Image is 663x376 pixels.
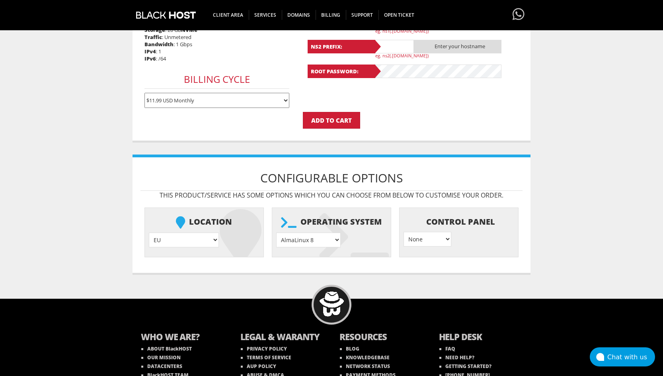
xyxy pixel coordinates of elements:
[439,331,523,345] b: HELP DESK
[141,345,192,352] a: ABOUT BlackHOST
[404,232,451,247] select: } } } }
[308,40,375,53] b: NS2 Prefix:
[140,165,523,191] h1: Configurable Options
[144,41,174,48] b: Bandwidth
[340,363,390,370] a: NETWORK STATUS
[308,65,375,78] b: Root Password:
[249,10,282,20] span: SERVICES
[207,10,249,20] span: CLIENT AREA
[414,40,501,53] span: Enter your hostname
[241,354,291,361] a: TERMS OF SERVICE
[339,331,423,345] b: RESOURCES
[590,347,655,366] button: Chat with us
[340,345,359,352] a: BLOG
[149,233,219,247] select: } } } } } }
[439,354,474,361] a: NEED HELP?
[303,112,360,129] input: Add to Cart
[141,363,182,370] a: DATACENTERS
[439,363,491,370] a: GETTING STARTED?
[144,48,156,55] b: IPv4
[404,212,515,232] b: Control Panel
[375,28,507,34] p: eg. ns1(.[DOMAIN_NAME])
[141,354,181,361] a: OUR MISSION
[316,10,346,20] span: Billing
[241,345,287,352] a: PRIVACY POLICY
[607,353,655,361] div: Chat with us
[319,292,344,317] img: BlackHOST mascont, Blacky.
[144,33,162,41] b: Traffic
[276,212,387,233] b: Operating system
[144,55,156,62] b: IPv6
[375,53,507,59] p: eg. ns2(.[DOMAIN_NAME])
[240,331,324,345] b: LEGAL & WARANTY
[149,212,260,233] b: Location
[241,363,276,370] a: AUP POLICY
[140,191,523,200] p: This product/service has some options which you can choose from below to customise your order.
[282,10,316,20] span: Domains
[276,233,341,247] select: } } } } } } } } } } } } } } } } } } } } }
[439,345,455,352] a: FAQ
[346,10,379,20] span: Support
[340,354,390,361] a: KNOWLEDGEBASE
[378,10,420,20] span: Open Ticket
[141,331,224,345] b: WHO WE ARE?
[144,70,290,89] h3: Billing Cycle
